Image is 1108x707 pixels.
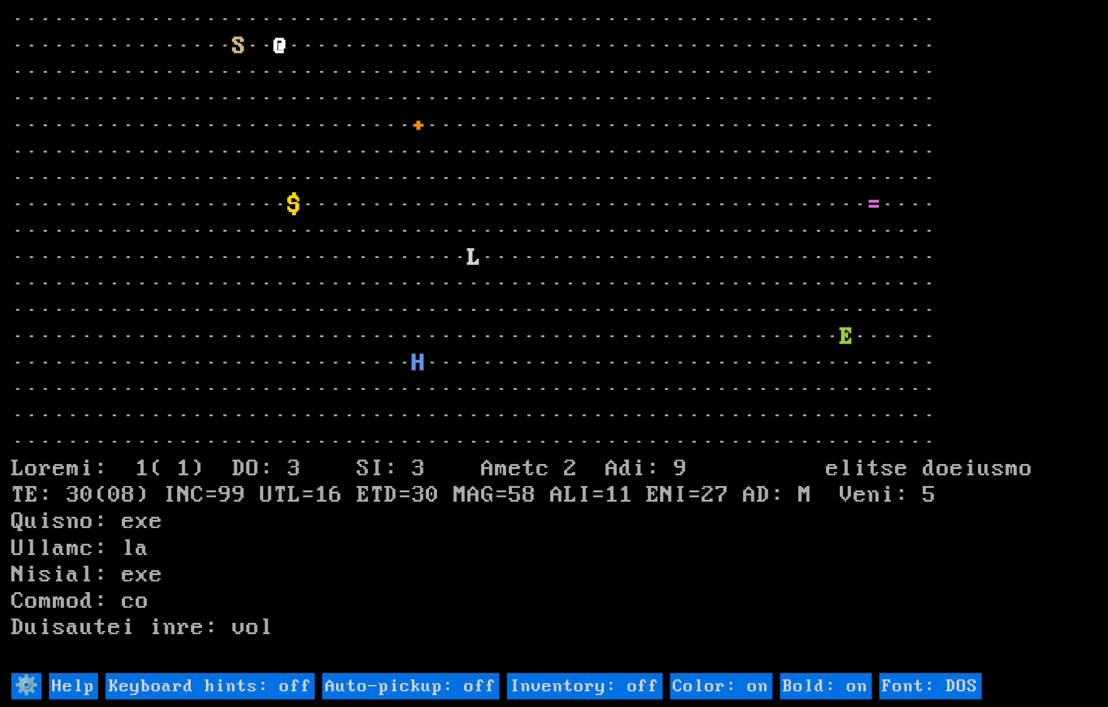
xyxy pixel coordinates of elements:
[11,7,1097,671] larn: ··································································· ················ ·· ·········...
[412,113,426,139] font: +
[670,673,773,699] input: Color: on
[49,673,98,699] input: Help
[467,245,481,271] font: L
[879,673,982,699] input: Font: DOS
[288,192,301,219] font: $
[11,673,41,699] input: ⚙️
[274,33,288,60] font: @
[868,192,882,219] font: =
[106,673,315,699] input: Keyboard hints: off
[840,324,854,350] font: E
[412,350,426,377] font: H
[232,33,246,60] font: S
[322,673,499,699] input: Auto-pickup: off
[507,673,663,699] input: Inventory: off
[780,673,872,699] input: Bold: on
